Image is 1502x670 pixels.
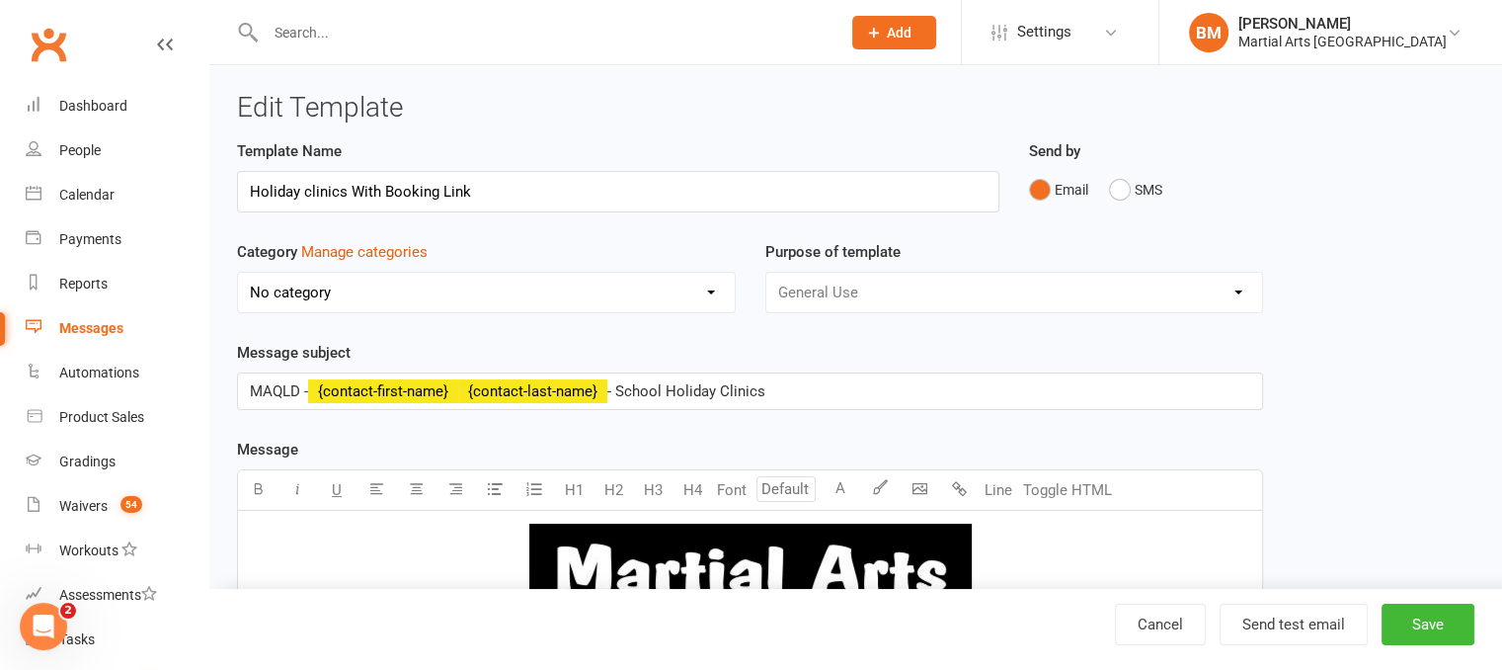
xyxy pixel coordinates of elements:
[26,618,208,662] a: Tasks
[26,173,208,217] a: Calendar
[59,631,95,647] div: Tasks
[607,382,765,400] span: - School Holiday Clinics
[765,240,901,264] label: Purpose of template
[672,470,712,510] button: H4
[317,470,356,510] button: U
[852,16,936,49] button: Add
[237,341,351,365] label: Message subject
[59,276,108,292] div: Reports
[529,524,972,657] img: logo.png
[1018,470,1117,510] button: Toggle HTML
[59,409,144,425] div: Product Sales
[554,470,593,510] button: H1
[59,543,119,558] div: Workouts
[250,382,308,400] span: MAQLD -
[1017,10,1071,54] span: Settings
[26,84,208,128] a: Dashboard
[1382,604,1474,645] button: Save
[59,320,123,336] div: Messages
[1109,171,1162,209] button: SMS
[1238,33,1447,50] div: Martial Arts [GEOGRAPHIC_DATA]
[59,498,108,514] div: Waivers
[1189,13,1228,52] div: BM
[712,470,751,510] button: Font
[26,440,208,484] a: Gradings
[1238,15,1447,33] div: [PERSON_NAME]
[301,240,428,264] button: Category
[26,128,208,173] a: People
[26,529,208,573] a: Workouts
[59,187,115,203] div: Calendar
[1115,604,1206,645] a: Cancel
[593,470,633,510] button: H2
[260,19,827,46] input: Search...
[1029,171,1088,209] button: Email
[26,306,208,351] a: Messages
[26,395,208,440] a: Product Sales
[237,139,342,163] label: Template Name
[979,470,1018,510] button: Line
[59,365,139,380] div: Automations
[120,496,142,513] span: 54
[20,603,67,650] iframe: Intercom live chat
[26,262,208,306] a: Reports
[26,573,208,618] a: Assessments
[1029,139,1080,163] label: Send by
[237,240,428,264] label: Category
[26,351,208,395] a: Automations
[237,93,1474,124] h3: Edit Template
[1220,604,1368,645] button: Send test email
[26,484,208,529] a: Waivers 54
[26,217,208,262] a: Payments
[59,454,116,469] div: Gradings
[59,231,121,247] div: Payments
[24,20,73,69] a: Clubworx
[821,470,860,510] button: A
[237,438,298,461] label: Message
[887,25,911,41] span: Add
[59,98,127,114] div: Dashboard
[633,470,672,510] button: H3
[332,481,342,499] span: U
[60,603,76,619] span: 2
[59,142,101,158] div: People
[59,587,157,603] div: Assessments
[756,476,816,502] input: Default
